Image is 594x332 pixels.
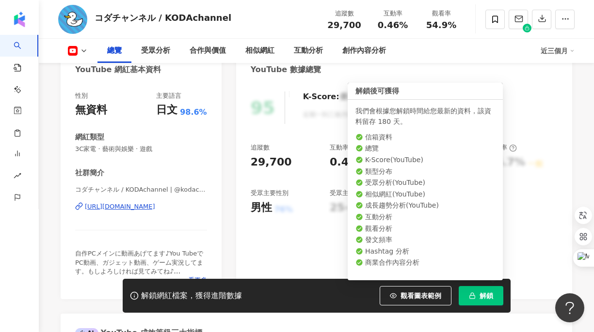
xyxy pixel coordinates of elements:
div: K-Score : [303,91,365,102]
li: K-Score ( YouTube ) [355,155,495,165]
div: 29,700 [251,155,292,170]
span: 98.6% [180,107,207,118]
div: 追蹤數 [251,143,270,152]
button: 觀看圖表範例 [380,286,451,305]
span: コダチャンネル / KODAchannel | @kodachannel | UC7I6qLnX7m2cYY8HKe3iN-w [75,185,207,194]
div: コダチャンネル / KODAchannel [95,12,231,24]
div: 日文 [156,103,177,118]
span: 0.46% [378,20,408,30]
li: Hashtag 分析 [355,247,495,257]
div: 創作內容分析 [342,45,386,57]
li: 觀看分析 [355,224,495,234]
div: 合作與價值 [190,45,226,57]
div: 互動率 [374,9,411,18]
div: 受眾主要性別 [251,189,289,197]
li: 信箱資料 [355,133,495,142]
li: 商業合作內容分析 [355,258,495,268]
div: 相似網紅 [245,45,274,57]
span: 3C家電 · 藝術與娛樂 · 遊戲 [75,145,207,153]
div: 解鎖網紅檔案，獲得進階數據 [141,291,242,301]
a: [URL][DOMAIN_NAME] [75,202,207,211]
div: 總覽 [107,45,122,57]
div: 無資料 [75,103,107,118]
div: YouTube 網紅基本資料 [75,64,161,75]
div: 互動分析 [294,45,323,57]
a: search [14,35,33,63]
li: 發文頻率 [355,235,495,245]
img: logo icon [12,12,27,27]
span: 看更多 [188,276,207,285]
img: KOL Avatar [58,5,87,34]
span: 觀看圖表範例 [401,292,441,300]
li: 成長趨勢分析 ( YouTube ) [355,201,495,211]
span: 解鎖 [480,292,493,300]
div: 受眾分析 [141,45,170,57]
div: 互動率 [330,143,358,152]
li: 受眾分析 ( YouTube ) [355,178,495,188]
button: 解鎖 [459,286,503,305]
li: 總覽 [355,144,495,153]
div: 網紅類型 [75,132,104,142]
div: 觀看率 [423,9,460,18]
span: 54.9% [426,20,456,30]
div: 受眾主要年齡 [330,189,368,197]
div: 追蹤數 [326,9,363,18]
li: 類型分布 [355,167,495,177]
span: 29,700 [327,20,361,30]
div: 0.46% [330,155,367,170]
div: 性別 [75,91,88,100]
li: 互動分析 [355,212,495,222]
div: [URL][DOMAIN_NAME] [85,202,155,211]
div: 男性 [251,200,272,215]
li: 相似網紅 ( YouTube ) [355,190,495,199]
span: rise [14,166,21,188]
div: 我們會根據您解鎖時間給您最新的資料，該資料留存 180 天。 [355,106,495,127]
div: 解鎖後可獲得 [348,83,503,100]
div: 主要語言 [156,91,181,100]
div: 社群簡介 [75,168,104,178]
div: YouTube 數據總覽 [251,64,321,75]
div: 近三個月 [541,43,575,59]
